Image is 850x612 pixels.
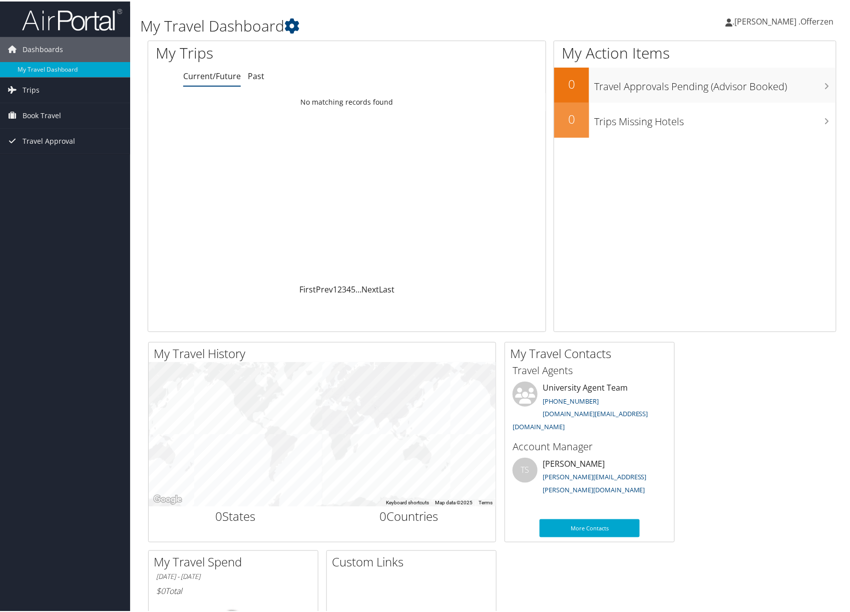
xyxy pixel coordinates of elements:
a: 4 [346,282,351,293]
span: $0 [156,584,165,595]
h2: My Travel Contacts [510,344,674,361]
a: Last [379,282,394,293]
a: .[PERSON_NAME] .Offerzen [726,5,844,35]
span: Book Travel [23,102,61,127]
h3: Travel Agents [513,362,667,376]
a: Current/Future [183,69,241,80]
h2: Custom Links [332,552,496,569]
h2: My Travel History [154,344,496,361]
h1: My Action Items [554,41,836,62]
h2: 0 [554,109,589,126]
h3: Account Manager [513,438,667,452]
span: Trips [23,76,40,101]
a: Next [361,282,379,293]
li: [PERSON_NAME] [508,456,672,497]
h6: [DATE] - [DATE] [156,570,310,580]
span: 0 [379,506,386,523]
span: 0 [215,506,222,523]
a: More Contacts [540,518,640,536]
a: Past [248,69,264,80]
span: Map data ©2025 [435,498,473,504]
h2: Countries [330,506,489,523]
a: [PERSON_NAME][EMAIL_ADDRESS][PERSON_NAME][DOMAIN_NAME] [543,471,647,493]
h1: My Travel Dashboard [140,14,609,35]
a: First [299,282,316,293]
h2: States [156,506,315,523]
li: University Agent Team [508,380,672,434]
a: Open this area in Google Maps (opens a new window) [151,492,184,505]
a: [DOMAIN_NAME][EMAIL_ADDRESS][DOMAIN_NAME] [513,408,648,430]
img: airportal-logo.png [22,7,122,30]
h3: Trips Missing Hotels [594,108,836,127]
div: TS [513,456,538,481]
a: [PHONE_NUMBER] [543,395,599,404]
span: … [355,282,361,293]
td: No matching records found [148,92,546,110]
a: 0Trips Missing Hotels [554,101,836,136]
span: Dashboards [23,36,63,61]
h3: Travel Approvals Pending (Advisor Booked) [594,73,836,92]
a: 0Travel Approvals Pending (Advisor Booked) [554,66,836,101]
button: Keyboard shortcuts [386,498,429,505]
a: 3 [342,282,346,293]
a: Prev [316,282,333,293]
span: Travel Approval [23,127,75,152]
a: 1 [333,282,337,293]
a: 5 [351,282,355,293]
h2: My Travel Spend [154,552,318,569]
a: Terms (opens in new tab) [479,498,493,504]
a: 2 [337,282,342,293]
span: .[PERSON_NAME] .Offerzen [733,15,834,26]
h6: Total [156,584,310,595]
h2: 0 [554,74,589,91]
img: Google [151,492,184,505]
h1: My Trips [156,41,372,62]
